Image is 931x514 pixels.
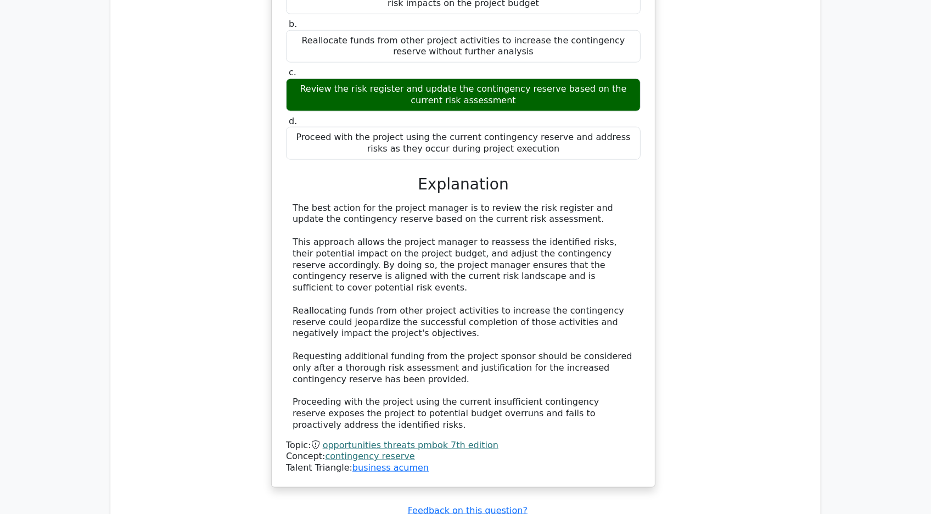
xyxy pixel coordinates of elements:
a: opportunities threats pmbok 7th edition [323,440,498,450]
span: b. [289,19,297,29]
div: Concept: [286,451,641,462]
h3: Explanation [293,175,634,194]
span: d. [289,116,297,126]
a: business acumen [352,462,429,473]
div: Review the risk register and update the contingency reserve based on the current risk assessment [286,79,641,111]
div: Topic: [286,440,641,451]
div: Reallocate funds from other project activities to increase the contingency reserve without furthe... [286,30,641,63]
div: Talent Triangle: [286,440,641,474]
span: c. [289,67,296,77]
a: contingency reserve [326,451,415,461]
div: Proceed with the project using the current contingency reserve and address risks as they occur du... [286,127,641,160]
div: The best action for the project manager is to review the risk register and update the contingency... [293,203,634,431]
